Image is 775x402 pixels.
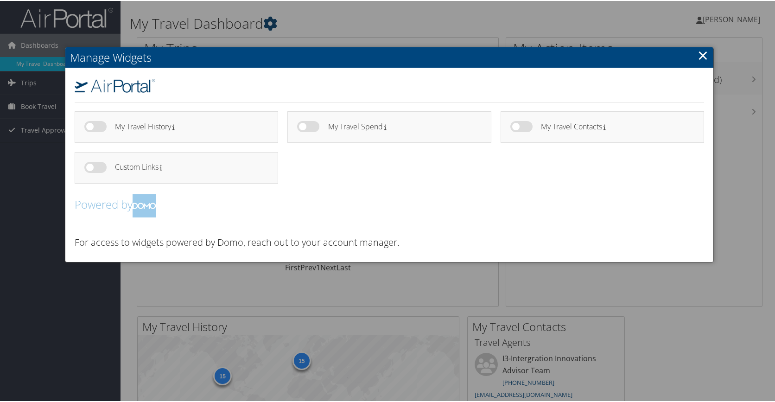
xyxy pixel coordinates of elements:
h4: My Travel Contacts [541,122,687,130]
h4: My Travel Spend [328,122,475,130]
h2: Manage Widgets [65,46,713,67]
h4: Custom Links [115,162,261,170]
img: domo-logo.png [133,193,156,217]
h4: My Travel History [115,122,261,130]
img: airportal-logo.png [75,78,155,92]
h2: Powered by [75,193,704,217]
h3: For access to widgets powered by Domo, reach out to your account manager. [75,235,704,248]
a: Close [698,45,708,64]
